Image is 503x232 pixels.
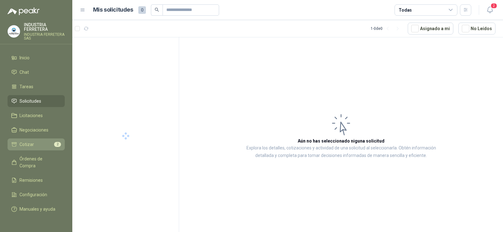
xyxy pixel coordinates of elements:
[93,5,133,14] h1: Mis solicitudes
[371,24,403,34] div: 1 - 0 de 0
[8,189,65,201] a: Configuración
[8,25,20,37] img: Company Logo
[8,203,65,215] a: Manuales y ayuda
[8,138,65,150] a: Cotizar2
[19,83,33,90] span: Tareas
[19,98,41,105] span: Solicitudes
[19,177,43,184] span: Remisiones
[298,138,384,144] h3: Aún no has seleccionado niguna solicitud
[155,8,159,12] span: search
[490,3,497,9] span: 2
[19,112,43,119] span: Licitaciones
[242,144,440,159] p: Explora los detalles, cotizaciones y actividad de una solicitud al seleccionarla. Obtén informaci...
[24,33,65,40] p: INDUSTRIA FERRETERA SAS
[8,124,65,136] a: Negociaciones
[54,142,61,147] span: 2
[8,153,65,172] a: Órdenes de Compra
[8,66,65,78] a: Chat
[19,206,55,213] span: Manuales y ayuda
[19,54,30,61] span: Inicio
[24,23,65,31] p: INDUSTRIA FERRETERA
[19,155,59,169] span: Órdenes de Compra
[138,6,146,14] span: 0
[458,23,495,35] button: No Leídos
[399,7,412,13] div: Todas
[19,141,34,148] span: Cotizar
[19,127,48,133] span: Negociaciones
[484,4,495,16] button: 2
[19,191,47,198] span: Configuración
[8,81,65,93] a: Tareas
[408,23,453,35] button: Asignado a mi
[8,8,40,15] img: Logo peakr
[8,110,65,121] a: Licitaciones
[8,52,65,64] a: Inicio
[19,69,29,76] span: Chat
[8,174,65,186] a: Remisiones
[8,95,65,107] a: Solicitudes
